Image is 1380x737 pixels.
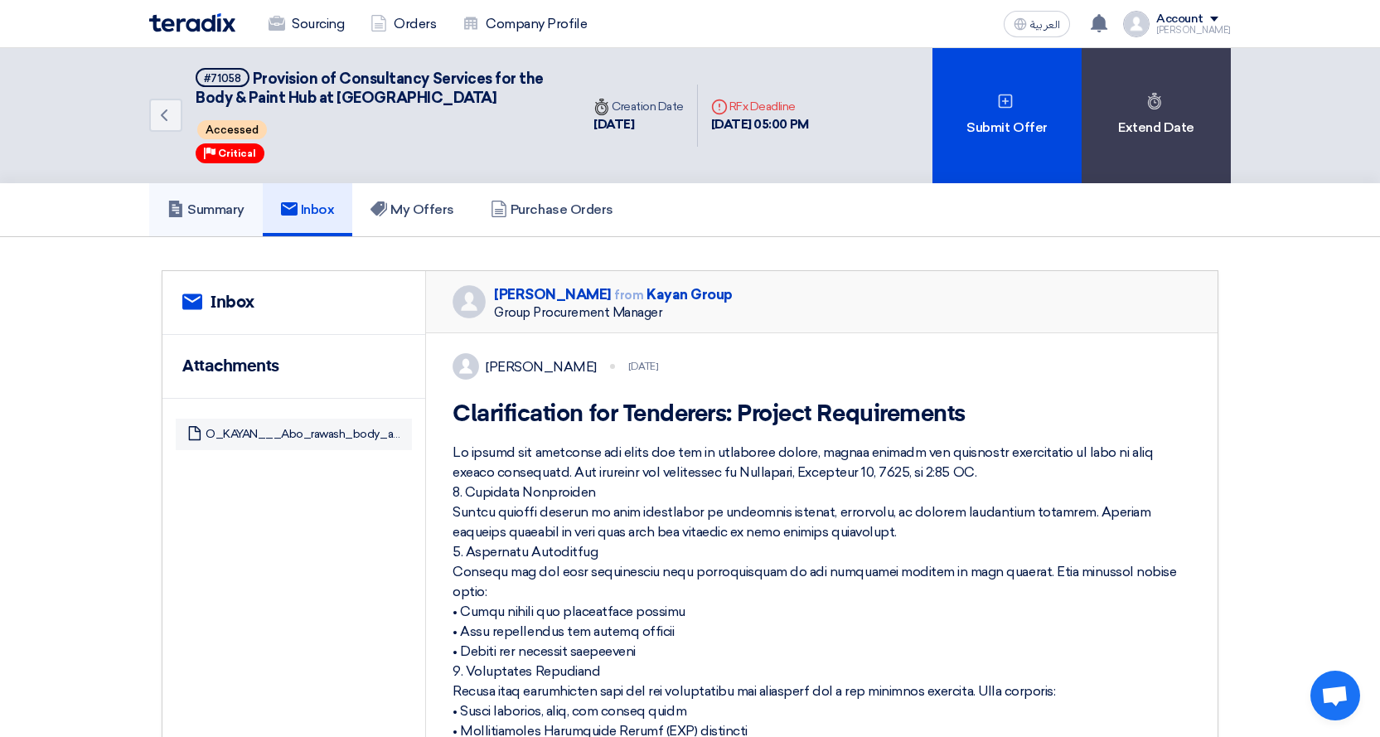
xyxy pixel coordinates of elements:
[196,68,560,109] h5: Provision of Consultancy Services for the Body & Paint Hub at Abu Rawash
[494,285,733,305] div: [PERSON_NAME] Kayan Group
[206,427,404,442] a: O_KAYAN___Abo_rawash_body_and_paint_Clarification_for_Tenderers_REPLY.pdf
[593,115,684,134] div: [DATE]
[711,98,809,115] div: RFx Deadline
[494,305,733,320] div: Group Procurement Manager
[491,201,613,218] h5: Purchase Orders
[255,6,357,42] a: Sourcing
[932,48,1082,183] div: Submit Offer
[1004,11,1070,37] button: العربية
[486,357,597,377] div: [PERSON_NAME]
[711,115,809,134] div: [DATE] 05:00 PM
[1082,48,1231,183] div: Extend Date
[352,183,472,236] a: My Offers
[204,73,241,84] div: #71058
[370,201,454,218] h5: My Offers
[453,353,479,380] img: profile_test.png
[196,70,544,107] span: Provision of Consultancy Services for the Body & Paint Hub at [GEOGRAPHIC_DATA]
[182,356,279,376] h2: Attachments
[149,183,263,236] a: Summary
[211,293,254,313] h2: Inbox
[1123,11,1150,37] img: profile_test.png
[197,120,267,139] span: Accessed
[1156,12,1203,27] div: Account
[614,288,643,303] span: from
[472,183,632,236] a: Purchase Orders
[1310,671,1360,720] div: Open chat
[628,359,658,374] div: [DATE]
[263,183,353,236] a: Inbox
[357,6,449,42] a: Orders
[167,201,245,218] h5: Summary
[449,6,600,42] a: Company Profile
[1156,26,1231,35] div: [PERSON_NAME]
[593,98,684,115] div: Creation Date
[218,148,256,159] span: Critical
[453,400,1191,429] h1: Clarification for Tenderers: Project Requirements
[1030,19,1060,31] span: العربية
[281,201,335,218] h5: Inbox
[149,13,235,32] img: Teradix logo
